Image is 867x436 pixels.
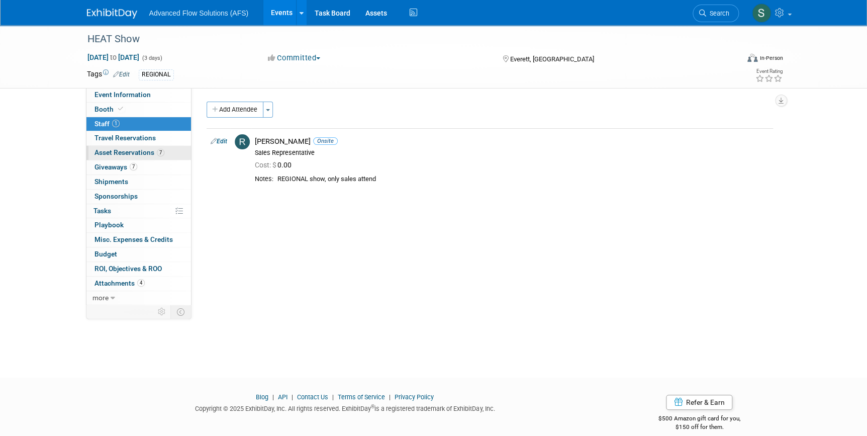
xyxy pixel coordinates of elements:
a: Edit [211,138,227,145]
td: Toggle Event Tabs [170,305,191,318]
div: Notes: [255,175,273,183]
span: Event Information [94,91,151,99]
a: Contact Us [297,393,328,401]
div: Event Rating [755,69,782,74]
a: Terms of Service [338,393,385,401]
span: [DATE] [DATE] [87,53,140,62]
img: Steve McAnally [752,4,771,23]
span: Sponsorships [94,192,138,200]
span: Playbook [94,221,124,229]
span: Asset Reservations [94,148,164,156]
a: Event Information [86,88,191,102]
a: Staff1 [86,117,191,131]
span: 4 [137,279,145,287]
span: to [109,53,118,61]
a: Booth [86,103,191,117]
i: Booth reservation complete [118,106,123,112]
div: REGIONAL show, only sales attend [277,175,769,184]
span: Travel Reservations [94,134,156,142]
span: | [289,393,296,401]
a: Playbook [86,218,191,232]
a: Attachments4 [86,277,191,291]
span: Tasks [93,207,111,215]
span: Everett, [GEOGRAPHIC_DATA] [510,55,594,63]
a: Search [693,5,739,22]
span: Misc. Expenses & Credits [94,235,173,243]
img: R.jpg [235,134,250,149]
span: 1 [112,120,120,127]
a: Tasks [86,204,191,218]
a: more [86,291,191,305]
a: Giveaways7 [86,160,191,175]
span: | [330,393,336,401]
span: Search [706,10,729,17]
span: 7 [130,163,137,170]
span: Advanced Flow Solutions (AFS) [149,9,249,17]
div: [PERSON_NAME] [255,137,769,146]
span: Budget [94,250,117,258]
a: Edit [113,71,130,78]
span: Attachments [94,279,145,287]
button: Committed [264,53,324,63]
a: Asset Reservations7 [86,146,191,160]
span: Booth [94,105,125,113]
div: Copyright © 2025 ExhibitDay, Inc. All rights reserved. ExhibitDay is a registered trademark of Ex... [87,402,604,413]
span: Staff [94,120,120,128]
a: Privacy Policy [395,393,434,401]
sup: ® [371,404,374,409]
a: Shipments [86,175,191,189]
a: ROI, Objectives & ROO [86,262,191,276]
span: Shipments [94,178,128,186]
a: Blog [256,393,268,401]
span: (3 days) [141,55,162,61]
span: ROI, Objectives & ROO [94,265,162,273]
div: $150 off for them. [618,423,781,431]
div: Sales Representative [255,149,769,157]
span: Onsite [313,137,338,145]
td: Tags [87,69,130,80]
span: Giveaways [94,163,137,171]
div: In-Person [759,54,783,62]
a: Refer & Earn [666,395,732,410]
img: ExhibitDay [87,9,137,19]
span: | [387,393,393,401]
span: 0.00 [255,161,296,169]
span: | [270,393,276,401]
button: Add Attendee [207,102,263,118]
a: Misc. Expenses & Credits [86,233,191,247]
a: API [278,393,287,401]
a: Budget [86,247,191,261]
img: Format-Inperson.png [747,54,757,62]
a: Sponsorships [86,190,191,204]
div: $500 Amazon gift card for you, [618,408,781,431]
div: Event Format [680,52,783,67]
div: HEAT Show [84,30,724,48]
span: 7 [157,149,164,156]
td: Personalize Event Tab Strip [153,305,171,318]
a: Travel Reservations [86,131,191,145]
span: more [92,294,109,302]
div: REGIONAL [139,69,174,80]
span: Cost: $ [255,161,277,169]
